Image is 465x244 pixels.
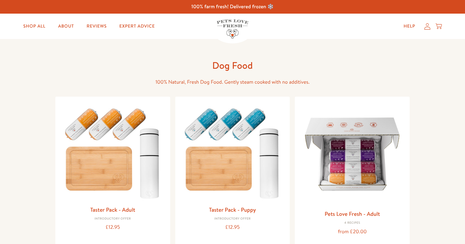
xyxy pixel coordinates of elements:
h1: Dog Food [131,59,334,72]
div: from £20.00 [300,228,405,236]
a: Taster Pack - Puppy [209,206,256,214]
p: 100% Natural, Fresh Dog Food. Gently steam cooked with no additives. [131,78,334,87]
div: Introductory Offer [180,217,285,221]
div: Introductory Offer [60,217,165,221]
a: Pets Love Fresh - Adult [325,210,380,218]
a: Shop All [18,20,51,33]
img: Pets Love Fresh - Adult [300,102,405,207]
a: Reviews [82,20,112,33]
a: Help [399,20,420,33]
a: Expert Advice [114,20,160,33]
div: 4 Recipes [300,221,405,225]
img: Taster Pack - Puppy [180,102,285,202]
img: Pets Love Fresh [217,19,248,39]
img: Taster Pack - Adult [60,102,165,202]
a: Taster Pack - Adult [90,206,135,214]
a: About [53,20,79,33]
div: £12.95 [180,223,285,232]
div: £12.95 [60,223,165,232]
